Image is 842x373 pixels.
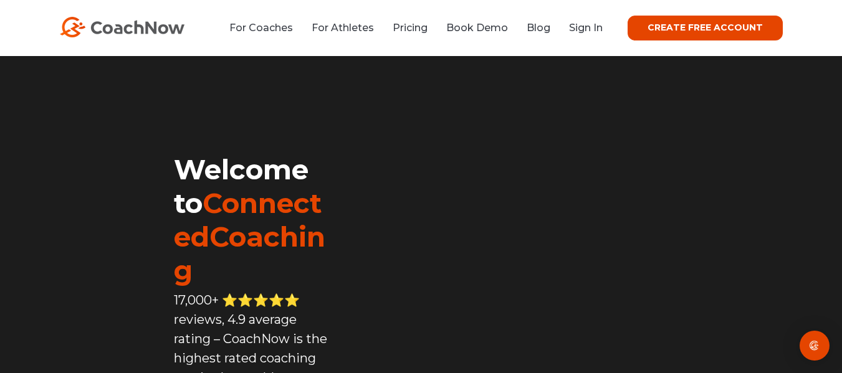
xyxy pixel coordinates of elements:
[527,22,550,34] a: Blog
[628,16,783,40] a: CREATE FREE ACCOUNT
[393,22,428,34] a: Pricing
[800,331,830,361] div: Open Intercom Messenger
[446,22,508,34] a: Book Demo
[569,22,603,34] a: Sign In
[174,153,332,287] h1: Welcome to
[229,22,293,34] a: For Coaches
[312,22,374,34] a: For Athletes
[60,17,184,37] img: CoachNow Logo
[174,186,325,287] span: ConnectedCoaching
